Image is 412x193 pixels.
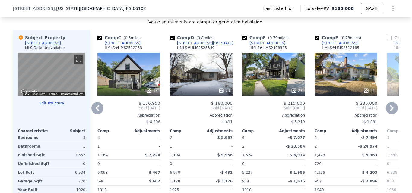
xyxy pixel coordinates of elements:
div: [STREET_ADDRESS] [25,41,61,45]
span: 0.79 [270,36,278,40]
button: Keyboard shortcuts [25,92,29,95]
div: Garage Sqft [18,177,50,185]
div: - [130,142,160,151]
div: MLS Data Unavailable [25,45,65,50]
span: $ 5,219 [291,120,305,124]
span: $ 662 [149,179,160,183]
span: 6,970 [170,170,180,175]
div: [STREET_ADDRESS] [322,41,358,45]
div: 1 [97,142,128,151]
div: Comp C [97,35,144,41]
span: $ 467 [149,170,160,175]
div: 3 [53,133,85,142]
div: Adjustments [201,129,233,133]
div: - [275,160,305,168]
span: Sold [DATE] [170,106,233,111]
div: Adjustments [129,129,160,133]
span: 0.78 [342,36,350,40]
span: $ 176,950 [139,101,160,106]
span: $ 215,000 [284,101,305,106]
div: 27 [291,88,303,94]
span: 924 [242,179,249,183]
span: Sold [DATE] [242,106,305,111]
div: Characteristics [18,129,52,133]
span: 1,104 [170,153,180,157]
div: - [202,142,233,151]
span: 6,098 [97,170,108,175]
span: 0 [170,162,172,166]
span: 4 [315,135,317,140]
a: [STREET_ADDRESS] [97,41,141,45]
div: HMLS # HMS2525349 [177,45,214,50]
div: Appreciation [97,113,160,118]
div: Map [18,53,85,96]
span: $ 7,224 [145,153,160,157]
div: 770 [53,177,85,185]
span: ( miles) [338,36,363,40]
button: Edit structure [18,101,85,106]
span: , [US_STATE][GEOGRAPHIC_DATA] [55,5,146,11]
div: [STREET_ADDRESS] [105,41,141,45]
div: [STREET_ADDRESS] [249,41,285,45]
div: Comp E [242,35,291,41]
span: -$ 5,363 [361,153,377,157]
span: -$ 6,914 [288,153,305,157]
span: 4,356 [315,170,325,175]
span: 720 [315,162,322,166]
div: HMLS # HMS2512185 [322,45,359,50]
div: HMLS # HMS2512253 [105,45,142,50]
div: 2 [315,142,345,151]
div: 51 [363,88,375,94]
div: Value adjustments are computer generated by Lotside . [13,19,399,25]
a: [STREET_ADDRESS][US_STATE] [170,41,233,45]
div: 1,352 [53,151,85,159]
span: 6,538 [387,170,397,175]
div: Finished Sqft [18,151,50,159]
div: 2 [242,142,272,151]
span: $ 1,985 [290,170,305,175]
span: 1,332 [387,153,397,157]
span: -$ 2,096 [361,179,377,183]
div: Comp F [315,35,363,41]
span: Sold [DATE] [315,106,377,111]
div: Comp [97,129,129,133]
span: 0 [387,162,389,166]
span: , KS 66102 [125,6,146,11]
div: Comp [242,129,274,133]
span: $ 8,657 [217,135,233,140]
span: 3 [387,135,389,140]
div: Comp D [170,35,217,41]
span: Lotside ARV [306,5,331,11]
span: Sold [DATE] [97,106,160,111]
span: 0.5 [125,36,131,40]
div: 23 [218,88,230,94]
div: Adjustments [346,129,377,133]
span: 0 [97,162,100,166]
div: - [130,160,160,168]
span: -$ 1,675 [288,179,305,183]
span: -$ 7,494 [361,135,377,140]
span: 988 [387,179,394,183]
span: 0.8 [198,36,204,40]
span: 3 [97,135,100,140]
div: Subject Property [18,35,65,41]
div: Adjustments [274,129,305,133]
span: -$ 432 [220,170,233,175]
a: [STREET_ADDRESS] [242,41,285,45]
span: 1,128 [170,179,180,183]
span: Last Listed for [263,5,296,11]
div: HMLS # HMS2498385 [249,45,287,50]
div: Comp [315,129,346,133]
div: Bathrooms [18,142,50,151]
div: 1 [53,142,85,151]
span: $ 9,956 [217,153,233,157]
span: ( miles) [194,36,217,40]
div: Appreciation [170,113,233,118]
span: $183,000 [331,6,354,11]
div: 18 [146,88,158,94]
div: Appreciation [242,113,305,118]
span: $ 235,000 [356,101,377,106]
span: 1,164 [97,153,108,157]
span: 952 [315,179,322,183]
span: ( miles) [266,36,291,40]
